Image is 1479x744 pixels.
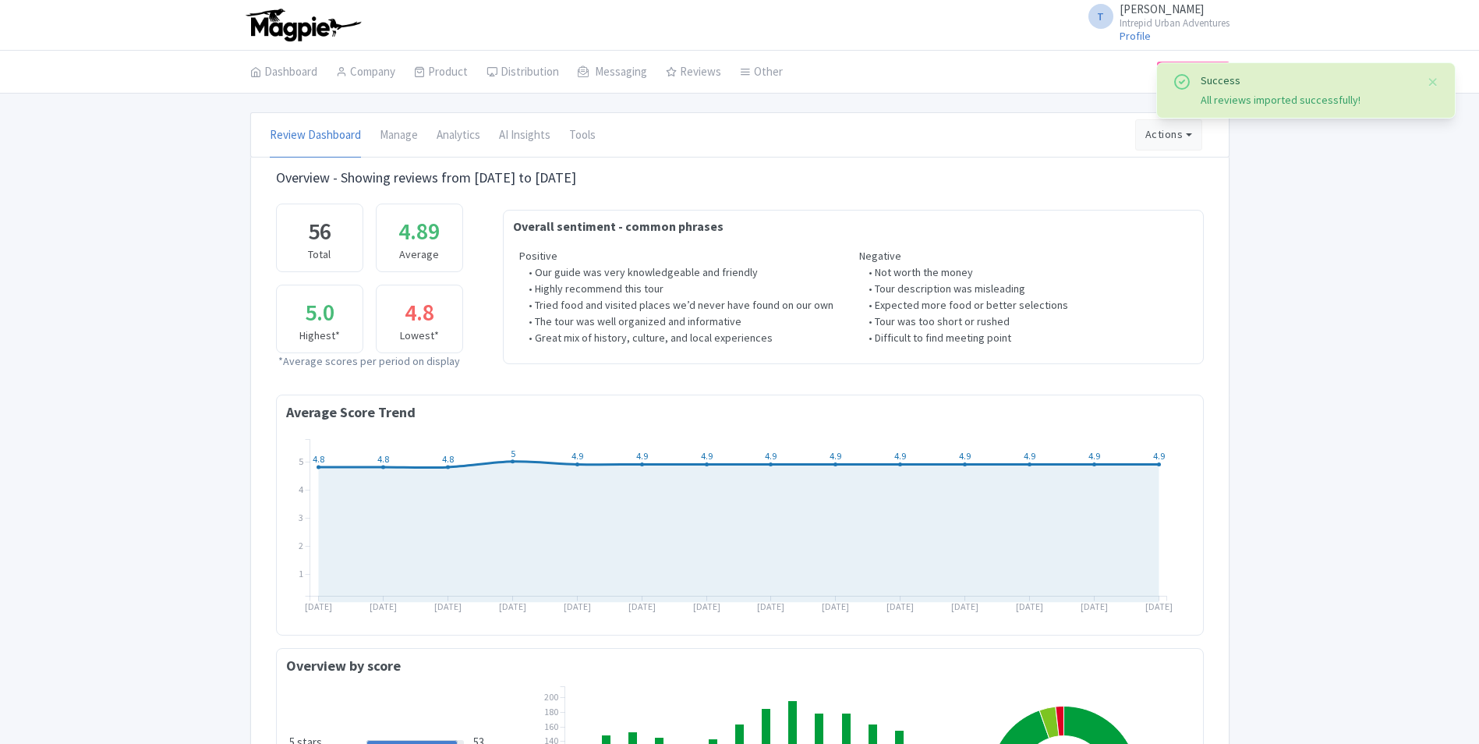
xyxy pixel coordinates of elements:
tspan: [DATE] [305,601,332,612]
a: Messaging [578,51,647,94]
tspan: [DATE] [886,601,914,612]
a: Profile [1120,29,1151,43]
div: Highest* [299,328,340,344]
li: • Tour description was misleading [869,281,1187,297]
a: Company [336,51,395,94]
div: 4.8 [405,296,434,328]
tspan: [DATE] [628,601,656,612]
tspan: [DATE] [370,601,397,612]
tspan: [DATE] [1016,601,1043,612]
tspan: [DATE] [822,601,849,612]
tspan: 3 [298,512,303,523]
li: • Tried food and visited places we’d never have found on our own [529,297,847,314]
a: Distribution [487,51,559,94]
div: 56 [308,215,331,247]
li: • Not worth the money [869,264,1187,281]
a: Tools [569,114,596,158]
tspan: 5 [298,455,303,467]
a: Analytics [437,114,480,158]
div: 5.0 [305,296,334,328]
div: Success [1201,73,1414,89]
tspan: 2 [298,540,303,551]
tspan: [DATE] [1145,601,1173,612]
div: Overview - Showing reviews from [DATE] to [DATE] [276,167,576,188]
li: • Difficult to find meeting point [869,330,1187,346]
tspan: [DATE] [1081,601,1108,612]
tspan: 180 [543,706,557,717]
div: Lowest* [400,328,439,344]
small: Intrepid Urban Adventures [1120,18,1230,28]
tspan: [DATE] [499,601,526,612]
tspan: 200 [543,691,557,703]
a: T [PERSON_NAME] Intrepid Urban Adventures [1079,3,1230,28]
a: AI Insights [499,114,550,158]
a: Reviews [666,51,721,94]
li: • Our guide was very knowledgeable and friendly [529,264,847,281]
li: • The tour was well organized and informative [529,314,847,330]
div: Overview by score [286,655,1194,676]
tspan: 160 [543,721,557,732]
div: Average [399,246,439,263]
a: Dashboard [250,51,317,94]
tspan: [DATE] [951,601,978,612]
a: Product [414,51,468,94]
div: All reviews imported successfully! [1201,92,1414,108]
div: Overall sentiment - common phrases [513,217,1194,242]
li: • Great mix of history, culture, and local experiences [529,330,847,346]
tspan: [DATE] [693,601,720,612]
tspan: [DATE] [434,601,462,612]
li: • Highly recommend this tour [529,281,847,297]
div: Average Score Trend [286,402,1194,435]
img: logo-ab69f6fb50320c5b225c76a69d11143b.png [242,8,363,42]
div: Positive [513,242,853,363]
a: Other [740,51,783,94]
div: Negative [853,242,1193,363]
a: Subscription [1157,62,1229,82]
li: • Tour was too short or rushed [869,314,1187,330]
div: Total [308,246,331,263]
div: *Average scores per period on display [276,353,463,370]
a: Review Dashboard [270,114,361,158]
tspan: 1 [298,568,303,579]
span: T [1088,4,1113,29]
span: [PERSON_NAME] [1120,2,1204,16]
button: Actions [1135,119,1202,151]
tspan: 4 [298,484,303,495]
a: Manage [380,114,418,158]
button: Close [1427,73,1439,91]
tspan: [DATE] [757,601,784,612]
div: 4.89 [398,215,440,247]
tspan: [DATE] [564,601,591,612]
li: • Expected more food or better selections [869,297,1187,314]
